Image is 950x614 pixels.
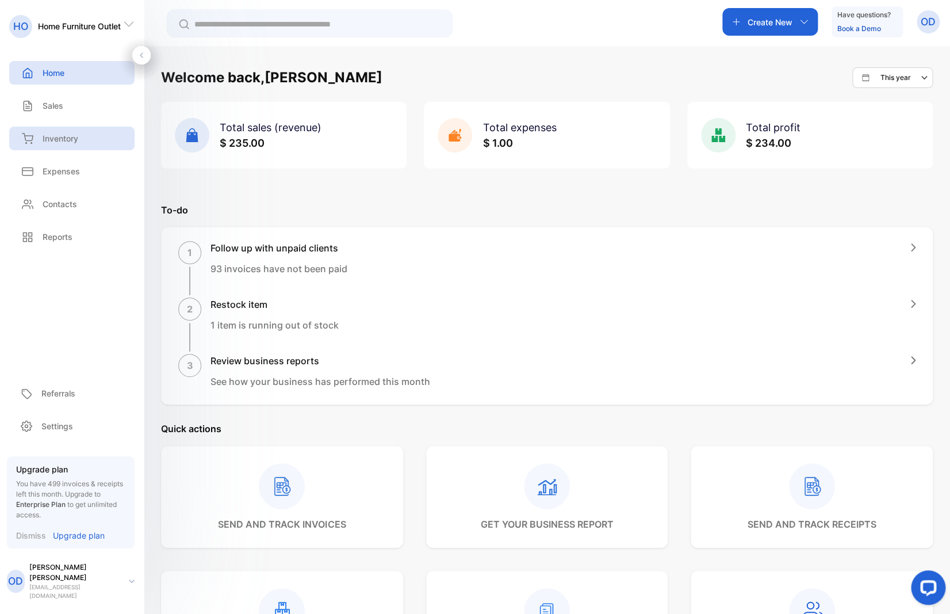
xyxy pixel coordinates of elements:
p: You have 499 invoices & receipts left this month. [16,479,125,520]
button: OD [917,8,940,36]
p: This year [880,73,911,83]
h1: Welcome back, [PERSON_NAME] [161,67,382,88]
p: To-do [161,203,933,217]
p: See how your business has performed this month [210,375,430,388]
span: Total expenses [482,121,556,134]
p: OD [921,14,936,29]
span: Total sales (revenue) [220,121,321,134]
p: [PERSON_NAME] [PERSON_NAME] [29,562,120,583]
span: Enterprise Plan [16,500,66,509]
span: $ 235.00 [220,137,265,149]
p: OD [8,574,23,589]
p: send and track invoices [218,517,346,531]
p: get your business report [480,517,613,531]
span: $ 1.00 [482,137,512,149]
p: [EMAIL_ADDRESS][DOMAIN_NAME] [29,583,120,600]
span: $ 234.00 [746,137,791,149]
p: 1 item is running out of stock [210,318,339,332]
span: Upgrade to to get unlimited access. [16,490,117,519]
p: Upgrade plan [16,463,125,475]
p: HO [13,19,28,34]
p: Home Furniture Outlet [38,20,121,32]
a: Book a Demo [837,24,881,33]
p: 1 [187,246,192,260]
h1: Follow up with unpaid clients [210,241,347,255]
p: Create New [748,16,792,28]
p: Have questions? [837,9,891,21]
p: 2 [187,302,193,316]
p: 93 invoices have not been paid [210,262,347,276]
p: Home [43,67,64,79]
span: Total profit [746,121,800,134]
button: Create New [722,8,818,36]
p: Reports [43,231,72,243]
p: send and track receipts [748,517,876,531]
p: Dismiss [16,529,46,541]
p: Referrals [41,387,75,399]
p: Quick actions [161,422,933,436]
button: This year [852,67,933,88]
p: Contacts [43,198,77,210]
a: Upgrade plan [46,529,105,541]
p: 3 [187,359,193,372]
h1: Restock item [210,298,339,311]
h1: Review business reports [210,354,430,368]
iframe: LiveChat chat widget [902,566,950,614]
p: Sales [43,100,63,112]
p: Expenses [43,165,80,177]
p: Settings [41,420,73,432]
p: Upgrade plan [53,529,105,541]
p: Inventory [43,132,78,144]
